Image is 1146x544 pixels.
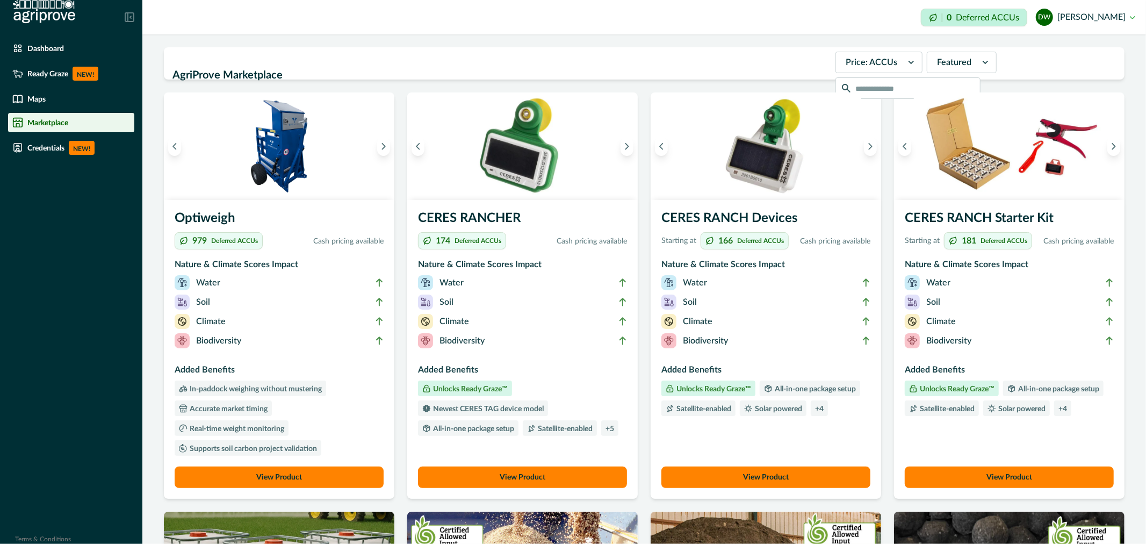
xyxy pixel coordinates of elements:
button: View Product [418,467,627,488]
p: Deferred ACCUs [981,238,1027,244]
p: NEW! [69,141,95,155]
p: Satellite-enabled [674,405,731,413]
p: Climate [683,315,712,328]
a: Ready GrazeNEW! [8,62,134,85]
button: Previous image [655,137,668,156]
p: Water [683,276,707,289]
button: Previous image [898,137,911,156]
p: 181 [962,237,976,245]
p: Deferred ACCUs [211,238,258,244]
img: An Optiweigh unit [164,92,394,200]
h3: Nature & Climate Scores Impact [661,258,870,275]
img: A single CERES RANCH device [651,92,881,200]
p: 979 [192,237,207,245]
p: + 4 [815,405,824,413]
p: Satellite-enabled [536,425,593,433]
p: Starting at [905,235,940,247]
a: Terms & Conditions [15,536,71,542]
p: Accurate market timing [188,405,268,413]
p: 166 [718,237,733,245]
p: Credentials [27,144,64,152]
p: All-in-one package setup [431,425,514,433]
p: Soil [439,296,453,309]
p: Water [926,276,950,289]
button: View Product [175,467,384,488]
p: Newest CERES TAG device model [431,405,544,413]
button: View Product [661,467,870,488]
p: Soil [683,296,697,309]
p: + 4 [1058,405,1067,413]
h3: Nature & Climate Scores Impact [418,258,627,275]
h3: Nature & Climate Scores Impact [905,258,1114,275]
p: Dashboard [27,44,64,53]
h3: Added Benefits [661,363,870,381]
p: 174 [436,237,450,245]
p: Deferred ACCUs [455,238,501,244]
p: Climate [926,315,956,328]
h3: Added Benefits [175,363,384,381]
p: Marketplace [27,118,68,127]
p: All-in-one package setup [773,385,856,393]
p: Water [439,276,464,289]
img: A single CERES RANCHER device [407,92,638,200]
img: A CERES RANCH starter kit [894,92,1125,200]
a: Marketplace [8,113,134,132]
p: Cash pricing available [1036,236,1114,247]
button: Next image [864,137,877,156]
h3: Optiweigh [175,209,384,232]
p: Unlocks Ready Graze™ [674,385,751,393]
p: Biodiversity [439,334,485,347]
p: Satellite-enabled [918,405,975,413]
button: Previous image [168,137,181,156]
p: Climate [196,315,226,328]
p: Cash pricing available [793,236,870,247]
p: Soil [926,296,940,309]
p: Solar powered [996,405,1046,413]
p: 0 [947,13,952,22]
button: Next image [377,137,390,156]
h3: Nature & Climate Scores Impact [175,258,384,275]
button: View Product [905,467,1114,488]
button: Next image [1107,137,1120,156]
p: Soil [196,296,210,309]
p: Biodiversity [196,334,241,347]
p: Biodiversity [683,334,728,347]
p: Cash pricing available [267,236,384,247]
p: Biodiversity [926,334,971,347]
h3: CERES RANCH Devices [661,209,870,232]
p: Cash pricing available [510,236,627,247]
iframe: Chat Widget [1092,492,1146,544]
h3: CERES RANCHER [418,209,627,232]
p: Climate [439,315,469,328]
h2: AgriProve Marketplace [172,65,829,85]
p: Deferred ACCUs [956,13,1019,22]
button: daniel wortmann[PERSON_NAME] [1036,4,1135,30]
p: Maps [27,95,46,103]
p: Water [196,276,220,289]
p: NEW! [73,67,98,81]
p: Starting at [661,235,696,247]
p: Supports soil carbon project validation [188,445,317,453]
h3: Added Benefits [905,363,1114,381]
p: Deferred ACCUs [737,238,784,244]
p: Unlocks Ready Graze™ [918,385,994,393]
button: Previous image [412,137,424,156]
p: + 5 [606,425,614,433]
p: All-in-one package setup [1016,385,1099,393]
h3: Added Benefits [418,363,627,381]
h3: CERES RANCH Starter Kit [905,209,1114,232]
p: Real-time weight monitoring [188,425,284,433]
button: Next image [621,137,633,156]
a: CredentialsNEW! [8,137,134,159]
p: Solar powered [753,405,802,413]
a: Maps [8,89,134,109]
a: Dashboard [8,39,134,58]
p: Unlocks Ready Graze™ [431,385,508,393]
p: In-paddock weighing without mustering [188,385,322,393]
p: Ready Graze [27,69,68,78]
